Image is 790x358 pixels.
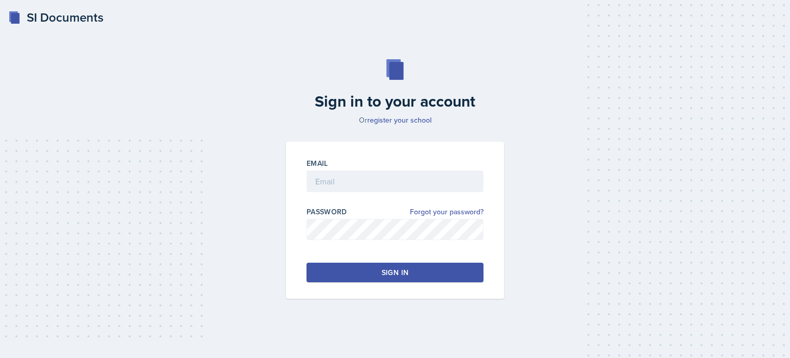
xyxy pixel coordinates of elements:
[307,171,483,192] input: Email
[280,92,510,111] h2: Sign in to your account
[307,263,483,282] button: Sign in
[8,8,103,27] a: SI Documents
[410,207,483,217] a: Forgot your password?
[280,115,510,125] p: Or
[307,207,347,217] label: Password
[367,115,432,125] a: register your school
[307,158,328,168] label: Email
[382,267,408,278] div: Sign in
